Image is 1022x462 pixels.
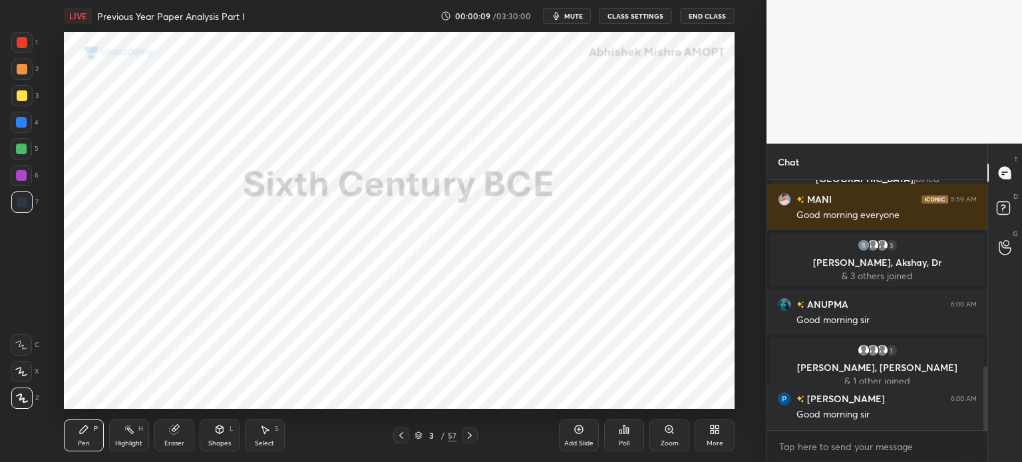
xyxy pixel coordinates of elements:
button: mute [543,8,591,24]
p: D [1013,191,1018,201]
h4: Previous Year Paper Analysis Part I [97,10,245,23]
div: LIVE [64,8,92,24]
div: Select [255,440,274,447]
p: T [1014,154,1018,164]
div: 3 [425,431,438,439]
div: 4 [11,112,39,133]
div: S [275,425,279,432]
button: End Class [680,8,735,24]
div: 6 [11,165,39,186]
div: Highlight [115,440,142,447]
div: Zoom [661,440,679,447]
div: X [11,361,39,382]
button: CLASS SETTINGS [599,8,672,24]
span: mute [564,11,583,21]
div: Pen [78,440,90,447]
div: More [707,440,723,447]
div: L [230,425,234,432]
div: 1 [11,32,38,53]
div: 5 [11,138,39,160]
div: P [94,425,98,432]
div: Shapes [208,440,231,447]
div: grid [767,180,987,430]
p: G [1013,229,1018,239]
div: C [11,334,39,356]
div: 2 [11,58,39,80]
div: / [441,431,445,439]
div: H [138,425,143,432]
div: 57 [448,429,456,441]
div: 7 [11,191,39,213]
div: Z [11,388,39,409]
div: Eraser [164,440,184,447]
p: Chat [767,144,810,179]
div: Add Slide [564,440,594,447]
div: Poll [619,440,629,447]
div: 3 [11,85,39,106]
